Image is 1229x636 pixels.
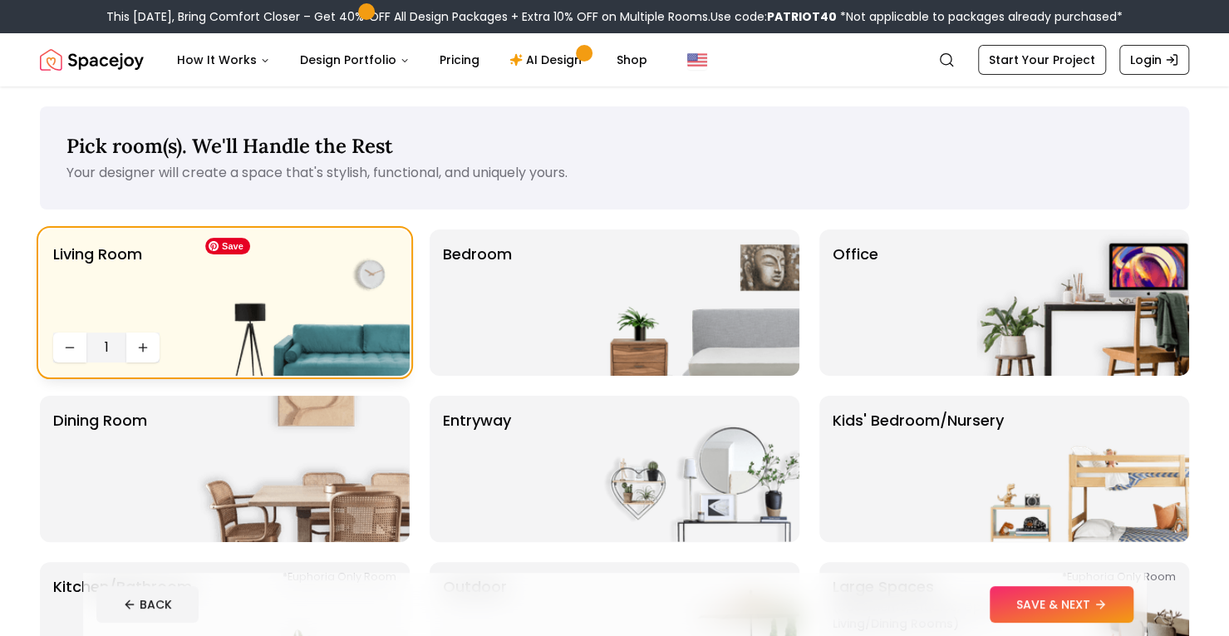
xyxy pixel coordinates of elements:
[1119,45,1189,75] a: Login
[587,229,799,376] img: Bedroom
[205,238,250,254] span: Save
[710,8,837,25] span: Use code:
[833,243,878,362] p: Office
[96,586,199,623] button: BACK
[66,163,1163,183] p: Your designer will create a space that's stylish, functional, and uniquely yours.
[976,229,1189,376] img: Office
[443,409,511,529] p: entryway
[40,43,144,76] img: Spacejoy Logo
[197,396,410,542] img: Dining Room
[197,229,410,376] img: Living Room
[164,43,661,76] nav: Main
[53,243,142,326] p: Living Room
[93,338,120,357] span: 1
[496,43,600,76] a: AI Design
[687,50,707,70] img: United States
[587,396,799,542] img: entryway
[53,333,86,362] button: Decrease quantity
[126,333,160,362] button: Increase quantity
[426,43,493,76] a: Pricing
[603,43,661,76] a: Shop
[106,8,1123,25] div: This [DATE], Bring Comfort Closer – Get 40% OFF All Design Packages + Extra 10% OFF on Multiple R...
[287,43,423,76] button: Design Portfolio
[164,43,283,76] button: How It Works
[53,409,147,529] p: Dining Room
[837,8,1123,25] span: *Not applicable to packages already purchased*
[40,33,1189,86] nav: Global
[66,133,393,159] span: Pick room(s). We'll Handle the Rest
[443,243,512,362] p: Bedroom
[990,586,1133,623] button: SAVE & NEXT
[978,45,1106,75] a: Start Your Project
[767,8,837,25] b: PATRIOT40
[976,396,1189,542] img: Kids' Bedroom/Nursery
[833,409,1004,529] p: Kids' Bedroom/Nursery
[40,43,144,76] a: Spacejoy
